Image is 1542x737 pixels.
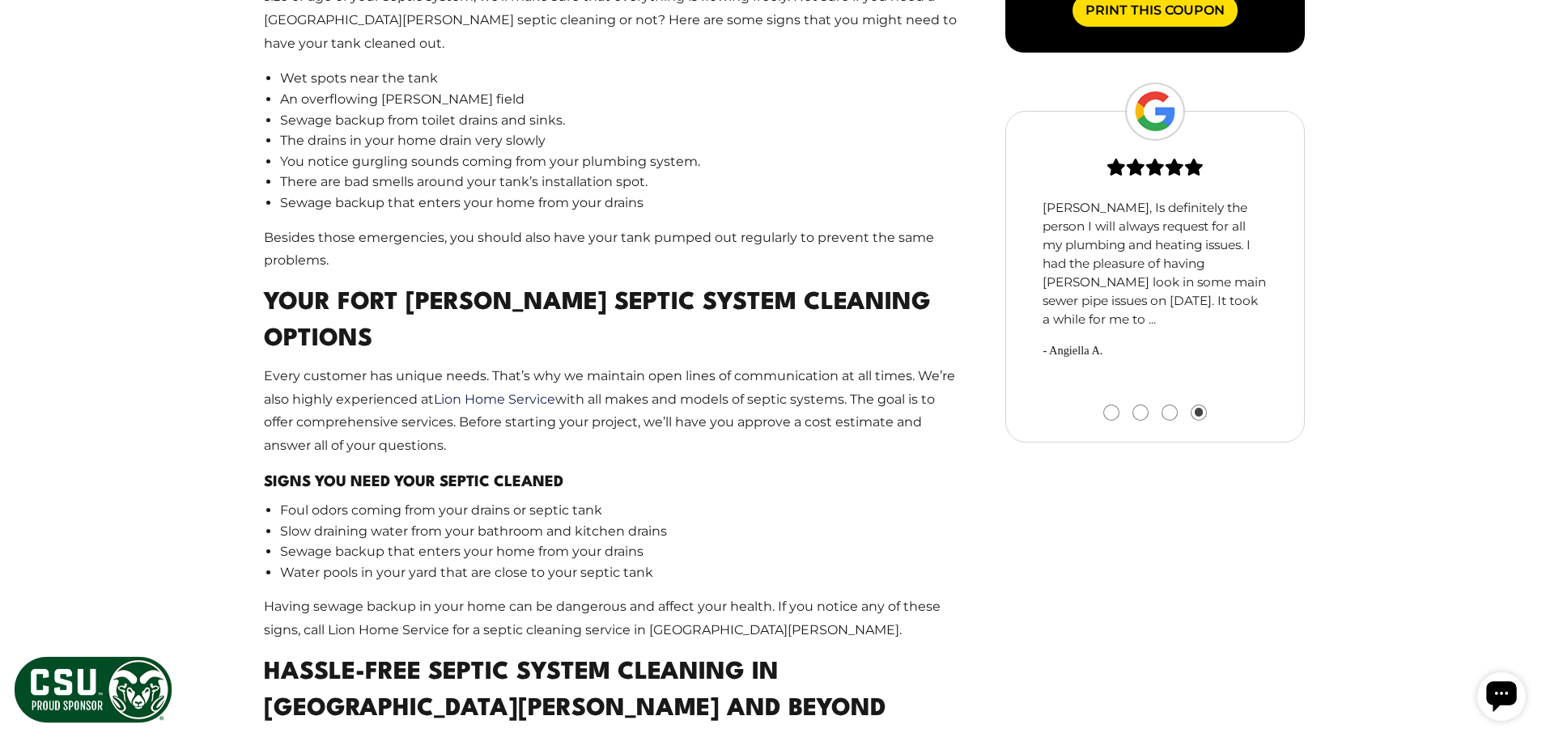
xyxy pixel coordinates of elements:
li: The drains in your home drain very slowly [280,130,959,151]
li: Sewage backup that enters your home from your drains [280,193,959,214]
img: Google Logo [1125,83,1185,141]
li: Water pools in your yard that are close to your septic tank [280,562,959,583]
p: Every customer has unique needs. That’s why we maintain open lines of communication at all times.... [264,365,959,458]
div: Open chat widget [6,6,55,55]
img: CSU Sponsor Badge [12,654,174,725]
h2: Hassle-Free Septic System Cleaning In [GEOGRAPHIC_DATA][PERSON_NAME] And Beyond [264,655,959,728]
li: There are bad smells around your tank’s installation spot. [280,172,959,193]
li: Wet spots near the tank [280,68,959,89]
p: Having sewage backup in your home can be dangerous and affect your health. If you notice any of t... [264,595,959,642]
p: Besides those emergencies, you should also have your tank pumped out regularly to prevent the sam... [264,227,959,273]
li: You notice gurgling sounds coming from your plumbing system. [280,151,959,172]
p: [PERSON_NAME], Is definitely the person I will always request for all my plumbing and heating iss... [1043,199,1268,329]
li: Foul odors coming from your drains or septic tank [280,500,959,521]
li: Sewage backup from toilet drains and sinks. [280,110,959,131]
h3: Signs You Need Your Septic Cleaned [264,471,959,493]
li: An overflowing [PERSON_NAME] field [280,89,959,110]
div: slide 4 [1035,126,1275,361]
a: Lion Home Service [434,392,555,407]
span: - Angiella A. [1043,342,1268,360]
li: Slow draining water from your bathroom and kitchen drains [280,521,959,542]
h2: Your Fort [PERSON_NAME] Septic System Cleaning Options [264,286,959,358]
div: carousel [1035,126,1274,420]
li: Sewage backup that enters your home from your drains [280,541,959,562]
